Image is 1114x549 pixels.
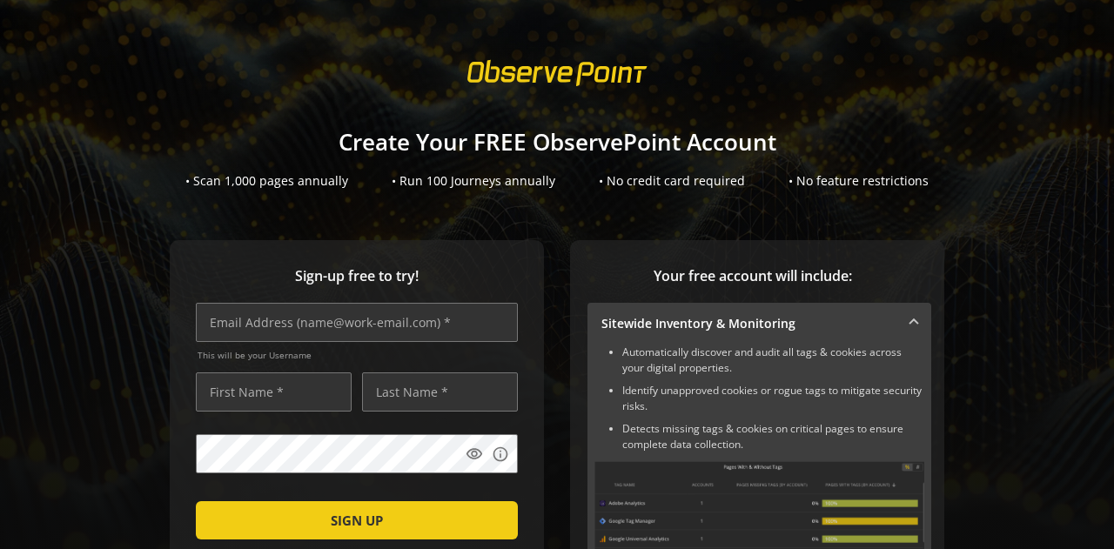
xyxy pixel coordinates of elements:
[622,421,924,452] li: Detects missing tags & cookies on critical pages to ensure complete data collection.
[196,372,352,412] input: First Name *
[622,345,924,376] li: Automatically discover and audit all tags & cookies across your digital properties.
[196,501,518,539] button: SIGN UP
[196,266,518,286] span: Sign-up free to try!
[789,172,929,190] div: • No feature restrictions
[492,445,509,463] mat-icon: info
[587,266,918,286] span: Your free account will include:
[362,372,518,412] input: Last Name *
[185,172,348,190] div: • Scan 1,000 pages annually
[599,172,745,190] div: • No credit card required
[587,303,931,345] mat-expansion-panel-header: Sitewide Inventory & Monitoring
[466,445,483,463] mat-icon: visibility
[196,303,518,342] input: Email Address (name@work-email.com) *
[198,349,518,361] span: This will be your Username
[622,383,924,414] li: Identify unapproved cookies or rogue tags to mitigate security risks.
[392,172,555,190] div: • Run 100 Journeys annually
[331,505,383,536] span: SIGN UP
[601,315,896,332] mat-panel-title: Sitewide Inventory & Monitoring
